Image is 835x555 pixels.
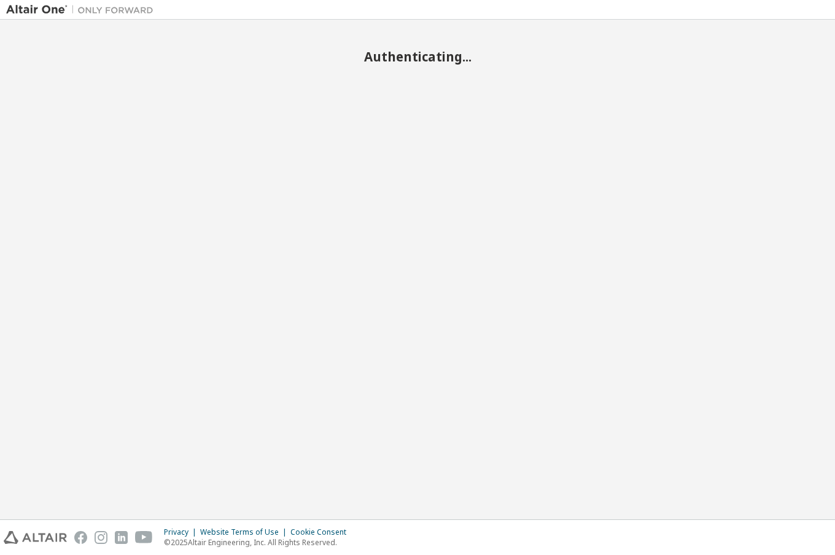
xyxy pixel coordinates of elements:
div: Website Terms of Use [200,527,290,537]
img: instagram.svg [95,531,107,544]
img: Altair One [6,4,160,16]
p: © 2025 Altair Engineering, Inc. All Rights Reserved. [164,537,354,548]
div: Privacy [164,527,200,537]
img: linkedin.svg [115,531,128,544]
h2: Authenticating... [6,49,829,65]
img: altair_logo.svg [4,531,67,544]
img: facebook.svg [74,531,87,544]
img: youtube.svg [135,531,153,544]
div: Cookie Consent [290,527,354,537]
